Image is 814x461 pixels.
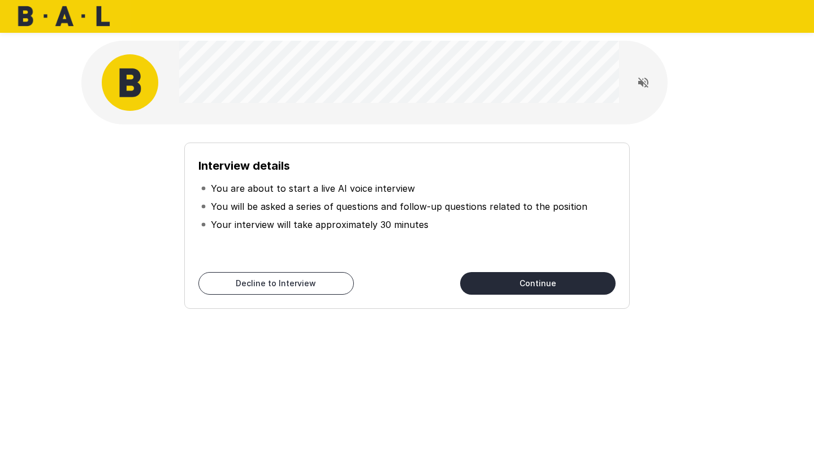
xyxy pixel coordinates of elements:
p: You will be asked a series of questions and follow-up questions related to the position [211,200,587,213]
button: Continue [460,272,616,295]
button: Read questions aloud [632,71,655,94]
b: Interview details [198,159,290,173]
p: Your interview will take approximately 30 minutes [211,218,428,231]
img: bal_avatar.png [102,54,158,111]
button: Decline to Interview [198,272,354,295]
p: You are about to start a live AI voice interview [211,182,415,195]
